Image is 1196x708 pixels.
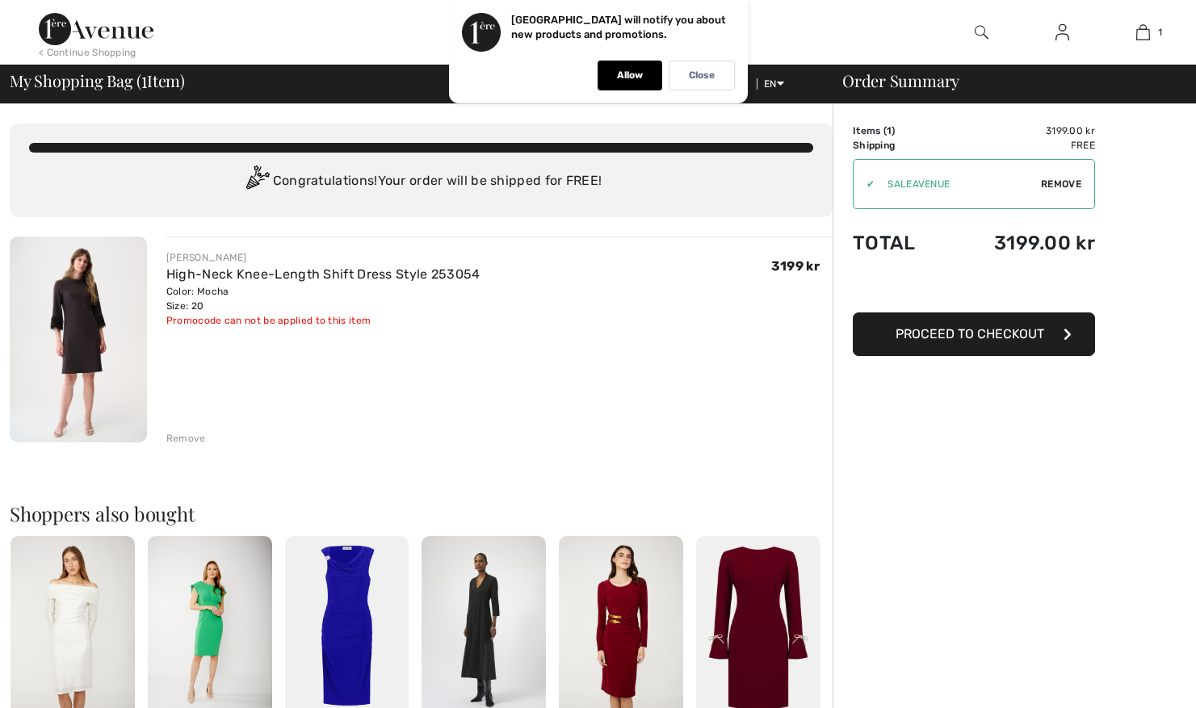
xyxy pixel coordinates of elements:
p: Close [689,69,715,82]
div: < Continue Shopping [39,45,136,60]
div: [PERSON_NAME] [166,250,480,265]
div: Remove [166,431,206,446]
img: High-Neck Knee-Length Shift Dress Style 253054 [10,237,147,442]
input: Promo code [875,160,1041,208]
img: 1ère Avenue [39,13,153,45]
h2: Shoppers also bought [10,504,833,523]
td: Shipping [853,138,946,153]
img: Congratulation2.svg [241,165,273,198]
span: 3199 kr [771,258,820,274]
div: Congratulations! Your order will be shipped for FREE! [29,165,813,198]
a: 1 [1103,23,1182,42]
img: My Info [1055,23,1069,42]
img: My Bag [1136,23,1150,42]
div: Promocode can not be applied to this item [166,313,480,328]
span: EN [764,78,784,90]
span: 1 [887,125,892,136]
p: Allow [617,69,643,82]
p: [GEOGRAPHIC_DATA] will notify you about new products and promotions. [511,14,726,40]
iframe: PayPal [853,270,1095,307]
img: search the website [975,23,988,42]
a: Sign In [1043,23,1082,43]
td: Total [853,216,946,270]
button: Proceed to Checkout [853,312,1095,356]
span: 1 [141,69,147,90]
span: Remove [1041,177,1081,191]
a: High-Neck Knee-Length Shift Dress Style 253054 [166,266,480,282]
span: Proceed to Checkout [896,326,1044,341]
span: 1 [1158,25,1162,40]
div: Color: Mocha Size: 20 [166,284,480,313]
td: 3199.00 kr [946,216,1095,270]
div: Order Summary [823,73,1186,89]
td: 3199.00 kr [946,124,1095,138]
td: Free [946,138,1095,153]
span: My Shopping Bag ( Item) [10,73,185,89]
div: ✔ [854,177,875,191]
td: Items ( ) [853,124,946,138]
